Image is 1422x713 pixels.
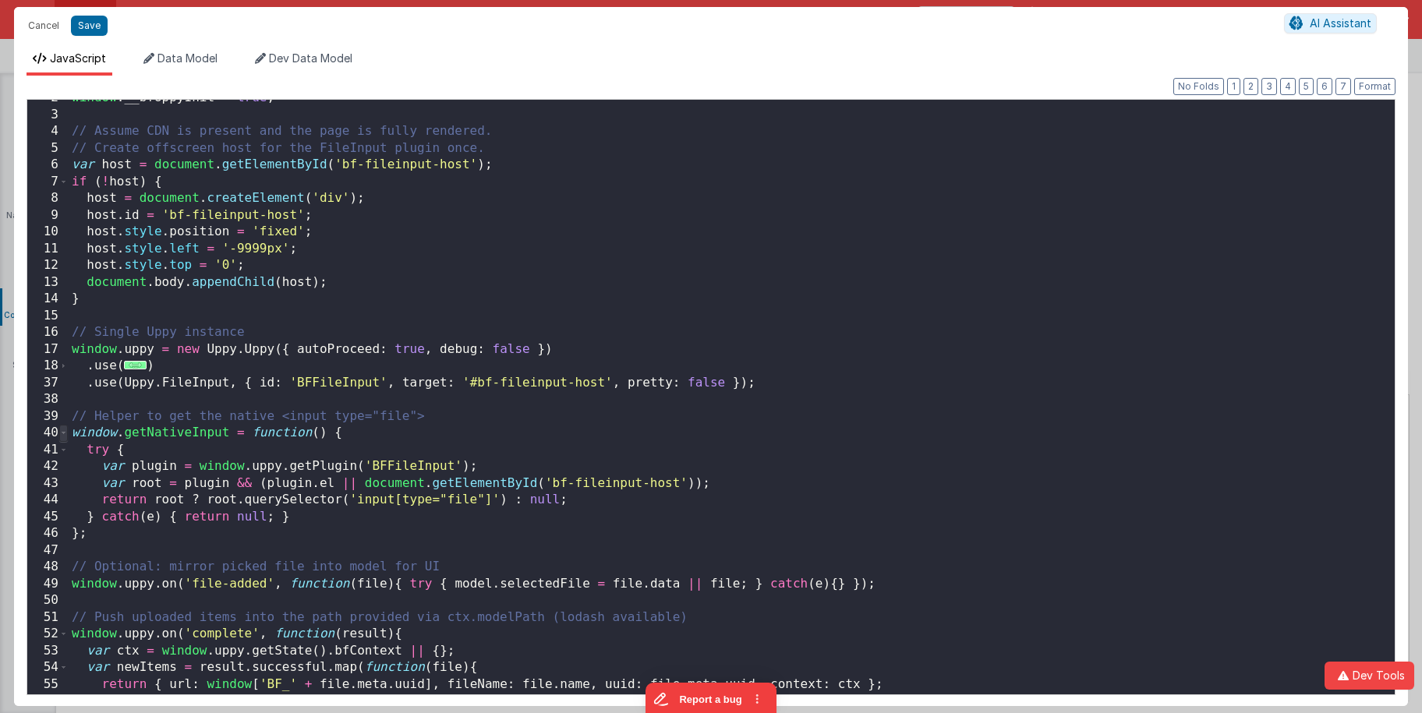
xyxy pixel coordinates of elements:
button: 2 [1243,78,1258,95]
div: 10 [27,224,69,241]
div: 43 [27,475,69,492]
button: 3 [1261,78,1277,95]
div: 38 [27,391,69,408]
span: Dev Data Model [269,51,352,65]
button: Cancel [20,15,67,37]
div: 14 [27,291,69,308]
div: 46 [27,525,69,542]
button: No Folds [1173,78,1224,95]
span: Data Model [157,51,218,65]
div: 3 [27,107,69,124]
div: 44 [27,492,69,509]
button: Save [71,16,108,36]
div: 50 [27,592,69,609]
button: AI Assistant [1284,13,1377,34]
div: 7 [27,174,69,191]
div: 53 [27,643,69,660]
span: ... [124,361,147,369]
div: 51 [27,609,69,627]
div: 56 [27,693,69,710]
div: 40 [27,425,69,442]
button: Dev Tools [1325,662,1414,690]
div: 49 [27,576,69,593]
button: Format [1354,78,1395,95]
div: 15 [27,308,69,325]
div: 16 [27,324,69,341]
div: 4 [27,123,69,140]
div: 42 [27,458,69,475]
div: 54 [27,659,69,676]
div: 17 [27,341,69,358]
div: 39 [27,408,69,425]
span: AI Assistant [1310,16,1371,30]
div: 37 [27,375,69,392]
div: 6 [27,157,69,174]
div: 13 [27,274,69,291]
div: 47 [27,542,69,559]
div: 52 [27,626,69,643]
div: 9 [27,207,69,224]
div: 45 [27,509,69,526]
div: 12 [27,257,69,274]
div: 48 [27,559,69,576]
button: 5 [1299,78,1314,95]
div: 5 [27,140,69,157]
button: 1 [1227,78,1240,95]
div: 55 [27,676,69,694]
div: 41 [27,442,69,459]
iframe: Marker.io feedback button [505,189,636,221]
div: 18 [27,358,69,375]
span: JavaScript [50,51,106,65]
div: 8 [27,190,69,207]
div: 11 [27,241,69,258]
button: 4 [1280,78,1296,95]
button: 6 [1317,78,1332,95]
button: 7 [1335,78,1351,95]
